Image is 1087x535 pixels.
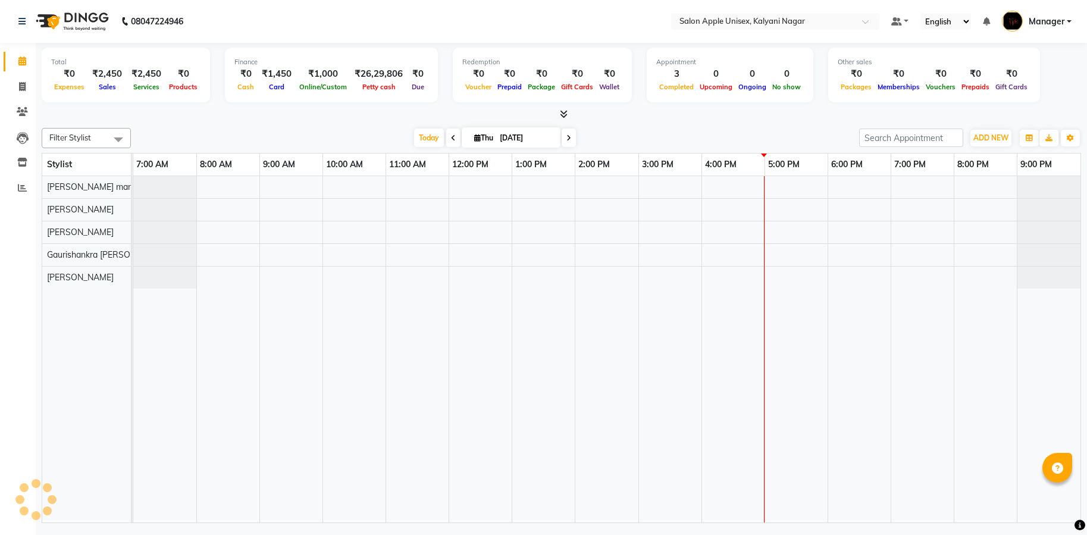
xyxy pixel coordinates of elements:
[462,67,494,81] div: ₹0
[133,156,171,173] a: 7:00 AM
[47,159,72,170] span: Stylist
[234,57,428,67] div: Finance
[525,67,558,81] div: ₹0
[575,156,613,173] a: 2:00 PM
[131,5,183,38] b: 08047224946
[639,156,676,173] a: 3:00 PM
[350,67,408,81] div: ₹26,29,806
[1002,11,1023,32] img: Manager
[127,67,166,81] div: ₹2,450
[386,156,429,173] a: 11:00 AM
[656,67,697,81] div: 3
[558,83,596,91] span: Gift Cards
[260,156,298,173] a: 9:00 AM
[47,227,114,237] span: [PERSON_NAME]
[49,133,91,142] span: Filter Stylist
[1017,156,1055,173] a: 9:00 PM
[296,83,350,91] span: Online/Custom
[257,67,296,81] div: ₹1,450
[702,156,740,173] a: 4:00 PM
[409,83,427,91] span: Due
[166,83,201,91] span: Products
[875,83,923,91] span: Memberships
[471,133,496,142] span: Thu
[973,133,1008,142] span: ADD NEW
[765,156,803,173] a: 5:00 PM
[462,57,622,67] div: Redemption
[525,83,558,91] span: Package
[992,67,1030,81] div: ₹0
[838,83,875,91] span: Packages
[323,156,366,173] a: 10:00 AM
[96,83,119,91] span: Sales
[494,83,525,91] span: Prepaid
[923,83,958,91] span: Vouchers
[51,83,87,91] span: Expenses
[891,156,929,173] a: 7:00 PM
[596,67,622,81] div: ₹0
[697,67,735,81] div: 0
[87,67,127,81] div: ₹2,450
[449,156,491,173] a: 12:00 PM
[234,83,257,91] span: Cash
[970,130,1011,146] button: ADD NEW
[735,83,769,91] span: Ongoing
[47,272,114,283] span: [PERSON_NAME]
[558,67,596,81] div: ₹0
[958,67,992,81] div: ₹0
[656,83,697,91] span: Completed
[859,129,963,147] input: Search Appointment
[697,83,735,91] span: Upcoming
[512,156,550,173] a: 1:00 PM
[51,67,87,81] div: ₹0
[958,83,992,91] span: Prepaids
[130,83,162,91] span: Services
[838,67,875,81] div: ₹0
[828,156,866,173] a: 6:00 PM
[197,156,235,173] a: 8:00 AM
[47,204,114,215] span: [PERSON_NAME]
[875,67,923,81] div: ₹0
[923,67,958,81] div: ₹0
[47,249,167,260] span: Gaurishankra [PERSON_NAME]
[496,129,556,147] input: 2025-09-04
[462,83,494,91] span: Voucher
[596,83,622,91] span: Wallet
[414,129,444,147] span: Today
[166,67,201,81] div: ₹0
[735,67,769,81] div: 0
[954,156,992,173] a: 8:00 PM
[769,83,804,91] span: No show
[266,83,287,91] span: Card
[408,67,428,81] div: ₹0
[769,67,804,81] div: 0
[296,67,350,81] div: ₹1,000
[359,83,399,91] span: Petty cash
[47,182,150,192] span: [PERSON_NAME] manager
[656,57,804,67] div: Appointment
[30,5,112,38] img: logo
[51,57,201,67] div: Total
[1029,15,1064,28] span: Manager
[494,67,525,81] div: ₹0
[234,67,257,81] div: ₹0
[992,83,1030,91] span: Gift Cards
[838,57,1030,67] div: Other sales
